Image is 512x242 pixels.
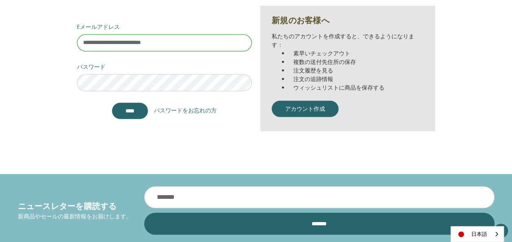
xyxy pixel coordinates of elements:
li: ウィッシュリストに商品を保存する [289,84,424,92]
p: 私たちのアカウントを作成すると、できるようになります： [272,32,424,49]
p: 新商品やセールの最新情報をお届けします。 [18,212,132,221]
label: パスワード [77,63,252,71]
aside: Language selected: 日本語 [450,226,504,242]
h4: ニュースレターを購読する [18,200,132,212]
div: Language [450,226,504,242]
li: 注文履歴を見る [289,66,424,75]
a: アカウント作成 [272,107,338,115]
li: 複数の送付先住所の保存 [289,58,424,66]
button: アカウント作成 [272,101,338,117]
li: 素早いチェックアウト [289,49,424,58]
a: パスワードをお忘れの方 [154,106,217,115]
h2: 新規のお客様へ [272,14,424,26]
a: 日本語 [451,227,503,242]
label: Eメールアドレス [77,23,252,31]
li: 注文の追跡情報 [289,75,424,84]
